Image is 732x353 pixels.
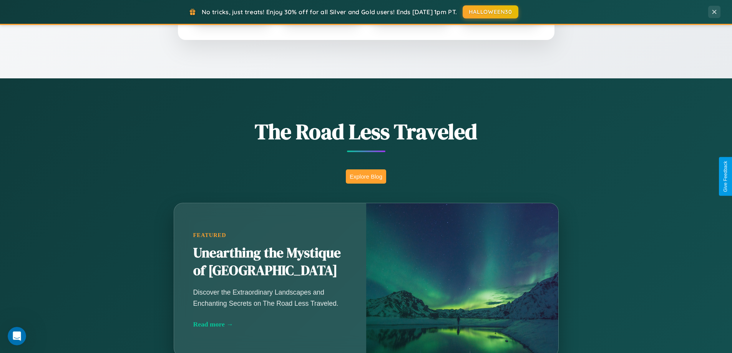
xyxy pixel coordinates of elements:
iframe: Intercom live chat [8,327,26,345]
button: HALLOWEEN30 [463,5,518,18]
div: Give Feedback [723,161,728,192]
div: Featured [193,232,347,239]
h1: The Road Less Traveled [136,117,597,146]
div: Read more → [193,320,347,328]
h2: Unearthing the Mystique of [GEOGRAPHIC_DATA] [193,244,347,280]
p: Discover the Extraordinary Landscapes and Enchanting Secrets on The Road Less Traveled. [193,287,347,308]
button: Explore Blog [346,169,386,184]
span: No tricks, just treats! Enjoy 30% off for all Silver and Gold users! Ends [DATE] 1pm PT. [202,8,457,16]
